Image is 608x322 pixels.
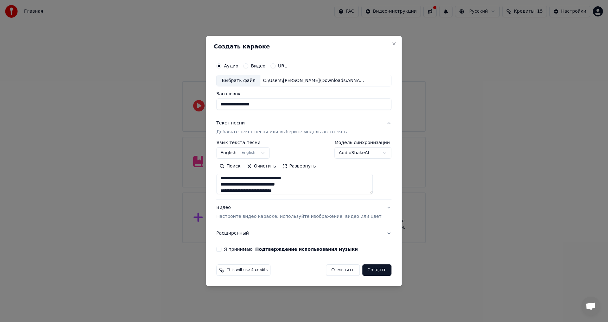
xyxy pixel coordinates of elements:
label: Аудио [224,64,238,68]
div: Видео [216,205,381,220]
label: Модель синхронизации [335,141,392,145]
div: Выбрать файл [217,75,260,86]
button: Очистить [244,161,279,172]
div: Текст песниДобавьте текст песни или выберите модель автотекста [216,141,391,199]
button: ВидеоНастройте видео караоке: используйте изображение, видео или цвет [216,200,391,225]
h2: Создать караоке [214,44,394,49]
button: Создать [362,264,391,276]
button: Развернуть [279,161,319,172]
label: URL [278,64,287,68]
div: C:\Users\[PERSON_NAME]\Downloads\ANNA_ASTI_-_Carica_76368874.mp3 [260,78,368,84]
button: Поиск [216,161,244,172]
label: Видео [251,64,265,68]
p: Добавьте текст песни или выберите модель автотекста [216,129,349,136]
label: Заголовок [216,92,391,96]
button: Отменить [326,264,360,276]
p: Настройте видео караоке: используйте изображение, видео или цвет [216,213,381,220]
label: Я принимаю [224,247,358,251]
label: Язык текста песни [216,141,269,145]
button: Расширенный [216,225,391,242]
button: Я принимаю [255,247,358,251]
div: Текст песни [216,120,245,127]
span: This will use 4 credits [227,268,268,273]
button: Текст песниДобавьте текст песни или выберите модель автотекста [216,115,391,141]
